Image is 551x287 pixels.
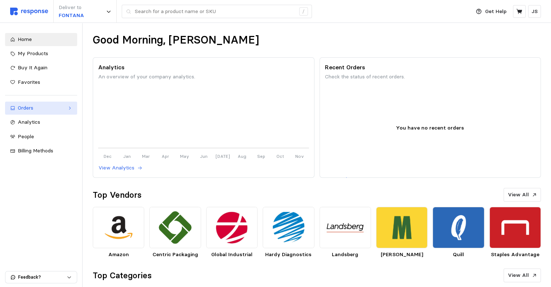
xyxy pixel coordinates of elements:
p: Analytics [98,63,309,72]
button: View All [504,268,541,282]
a: Analytics [5,116,77,129]
p: Feedback? [18,274,67,280]
span: Billing Methods [18,147,53,154]
tspan: Mar [142,153,150,159]
button: JS [528,5,541,18]
input: Search for a product name or SKU [135,5,295,18]
span: My Products [18,50,48,57]
p: View Analytics [99,164,134,172]
tspan: Sep [257,153,265,159]
button: Feedback? [5,271,77,283]
a: People [5,130,77,143]
p: Quill [433,251,484,259]
tspan: Oct [276,153,284,159]
button: View All [504,188,541,202]
span: Buy It Again [18,64,47,71]
h2: Top Vendors [93,189,142,201]
p: Staples Advantage [489,251,541,259]
img: bfee157a-10f7-4112-a573-b61f8e2e3b38.png [433,207,484,248]
a: Home [5,33,77,46]
button: Get Help [472,5,511,19]
p: [PERSON_NAME] [376,251,427,259]
img: d7805571-9dbc-467d-9567-a24a98a66352.png [93,207,144,248]
a: Billing Methods [5,144,77,157]
img: 28d3e18e-6544-46cd-9dd4-0f3bdfdd001e.png [376,207,427,248]
p: Deliver to [59,4,84,12]
button: View Analytics [98,164,143,172]
tspan: Jun [200,153,208,159]
tspan: Dec [104,153,112,159]
h1: Good Morning, [PERSON_NAME] [93,33,259,47]
img: 63258c51-adb8-4b2a-9b0d-7eba9747dc41.png [489,207,541,248]
p: FONTANA [59,12,84,20]
span: Favorites [18,79,40,85]
div: Orders [18,104,64,112]
p: Recent Orders [325,63,535,72]
span: Home [18,36,32,42]
tspan: [DATE] [216,153,230,159]
p: Get Help [485,8,506,16]
p: Check the status of recent orders. [325,73,535,81]
tspan: May [180,153,189,159]
p: Centric Packaging [149,251,201,259]
button: View Orders [325,175,363,184]
p: JS [531,8,538,16]
img: 771c76c0-1592-4d67-9e09-d6ea890d945b.png [206,207,258,248]
tspan: Aug [238,153,246,159]
p: View Orders [325,176,354,184]
div: / [299,7,308,16]
img: b57ebca9-4645-4b82-9362-c975cc40820f.png [149,207,201,248]
tspan: Apr [162,153,169,159]
a: Orders [5,102,77,115]
img: 4fb1f975-dd51-453c-b64f-21541b49956d.png [263,207,314,248]
p: An overview of your company analytics. [98,73,309,81]
p: View All [508,191,529,199]
a: My Products [5,47,77,60]
img: 7d13bdb8-9cc8-4315-963f-af194109c12d.png [320,207,371,248]
p: Landsberg [320,251,371,259]
p: Amazon [93,251,144,259]
tspan: Jan [123,153,131,159]
h2: Top Categories [93,270,152,281]
span: People [18,133,34,140]
p: View All [508,271,529,279]
a: Buy It Again [5,61,77,74]
tspan: Nov [295,153,304,159]
p: You have no recent orders [396,124,464,132]
span: Analytics [18,119,40,125]
a: Favorites [5,76,77,89]
p: Hardy Diagnostics [263,251,314,259]
p: Global Industrial [206,251,258,259]
img: svg%3e [10,8,48,15]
